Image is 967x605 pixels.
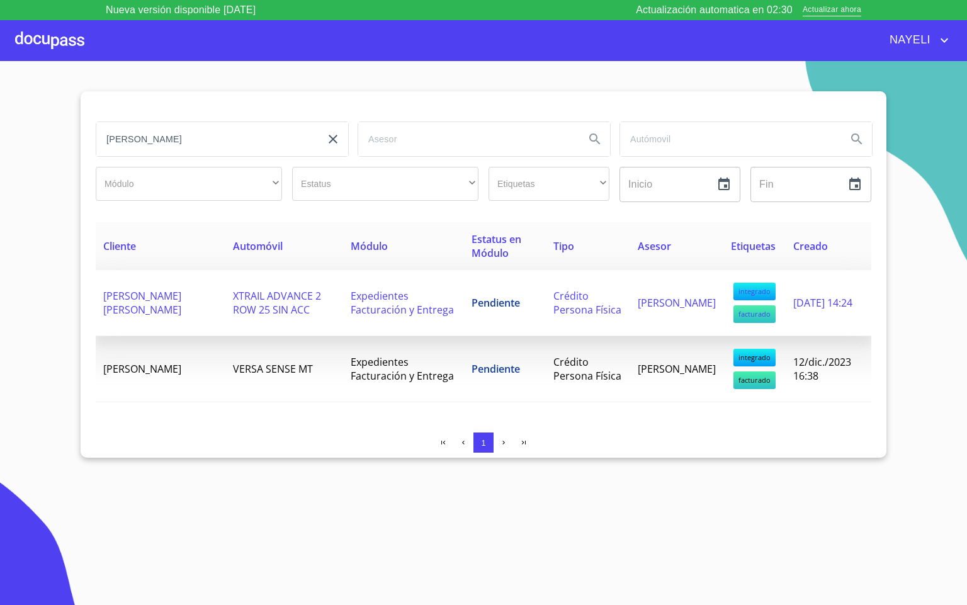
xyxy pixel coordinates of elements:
span: Expedientes Facturación y Entrega [351,289,454,317]
span: 12/dic./2023 16:38 [793,355,851,383]
span: Automóvil [233,239,283,253]
p: Actualización automatica en 02:30 [636,3,793,18]
div: ​ [489,167,609,201]
span: VERSA SENSE MT [233,362,313,376]
span: Pendiente [472,362,520,376]
span: Crédito Persona Física [553,289,621,317]
span: Asesor [638,239,671,253]
button: account of current user [880,30,952,50]
p: Nueva versión disponible [DATE] [106,3,256,18]
span: integrado [733,283,776,300]
span: Pendiente [472,296,520,310]
input: search [358,122,575,156]
span: [DATE] 14:24 [793,296,852,310]
span: Actualizar ahora [803,4,861,17]
span: Módulo [351,239,388,253]
span: Crédito Persona Física [553,355,621,383]
input: search [620,122,837,156]
div: ​ [96,167,282,201]
button: 1 [473,433,494,453]
input: search [96,122,313,156]
span: NAYELI [880,30,937,50]
button: Search [842,124,872,154]
span: facturado [733,371,776,389]
span: Tipo [553,239,574,253]
span: facturado [733,305,776,323]
span: Creado [793,239,828,253]
span: [PERSON_NAME] [638,296,716,310]
span: XTRAIL ADVANCE 2 ROW 25 SIN ACC [233,289,321,317]
span: Cliente [103,239,136,253]
div: ​ [292,167,478,201]
span: Estatus en Módulo [472,232,521,260]
span: Expedientes Facturación y Entrega [351,355,454,383]
span: integrado [733,349,776,366]
span: [PERSON_NAME] [638,362,716,376]
button: clear input [318,124,348,154]
button: Search [580,124,610,154]
span: [PERSON_NAME] [PERSON_NAME] [103,289,181,317]
span: Etiquetas [731,239,776,253]
span: 1 [481,438,485,448]
span: [PERSON_NAME] [103,362,181,376]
